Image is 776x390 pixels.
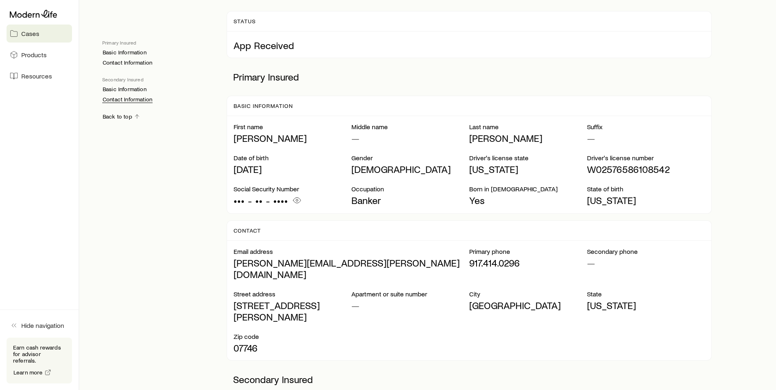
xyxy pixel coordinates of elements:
[469,257,587,269] p: 917.414.0296
[351,300,469,311] p: —
[587,300,705,311] p: [US_STATE]
[469,132,587,144] p: [PERSON_NAME]
[21,321,64,329] span: Hide navigation
[234,185,351,193] p: Social Security Number
[587,195,705,206] p: [US_STATE]
[7,316,72,334] button: Hide navigation
[351,132,469,144] p: —
[234,132,351,144] p: [PERSON_NAME]
[102,76,214,83] p: Secondary Insured
[351,185,469,193] p: Occupation
[102,59,153,66] a: Contact Information
[255,195,263,206] span: ••
[234,290,351,298] p: Street address
[227,65,711,89] p: Primary Insured
[587,154,705,162] p: Driver's license number
[21,72,52,80] span: Resources
[21,29,39,38] span: Cases
[351,123,469,131] p: Middle name
[102,96,153,103] a: Contact Information
[469,195,587,206] p: Yes
[234,40,704,51] p: App Received
[469,247,587,256] p: Primary phone
[469,185,587,193] p: Born in [DEMOGRAPHIC_DATA]
[234,195,245,206] span: •••
[234,227,261,234] p: Contact
[587,290,705,298] p: State
[7,338,72,383] div: Earn cash rewards for advisor referrals.Learn more
[234,103,292,109] p: Basic Information
[469,290,587,298] p: City
[266,195,270,206] span: -
[469,123,587,131] p: Last name
[7,46,72,64] a: Products
[234,164,351,175] p: [DATE]
[234,257,469,280] p: [PERSON_NAME][EMAIL_ADDRESS][PERSON_NAME][DOMAIN_NAME]
[351,154,469,162] p: Gender
[7,25,72,43] a: Cases
[587,164,705,175] p: W02576586108542
[248,195,252,206] span: -
[469,154,587,162] p: Driver's license state
[469,300,587,311] p: [GEOGRAPHIC_DATA]
[587,247,705,256] p: Secondary phone
[587,132,705,144] p: —
[351,290,469,298] p: Apartment or suite number
[102,113,141,121] a: Back to top
[234,332,351,341] p: Zip code
[13,344,65,364] p: Earn cash rewards for advisor referrals.
[234,18,256,25] p: Status
[102,86,147,93] a: Basic Information
[273,195,288,206] span: ••••
[102,39,214,46] p: Primary Insured
[469,164,587,175] p: [US_STATE]
[234,123,351,131] p: First name
[587,185,705,193] p: State of birth
[351,195,469,206] p: Banker
[351,164,469,175] p: [DEMOGRAPHIC_DATA]
[587,123,705,131] p: Suffix
[234,154,351,162] p: Date of birth
[7,67,72,85] a: Resources
[234,247,469,256] p: Email address
[102,49,147,56] a: Basic Information
[234,300,351,323] p: [STREET_ADDRESS][PERSON_NAME]
[587,257,705,269] p: —
[13,370,43,375] span: Learn more
[21,51,47,59] span: Products
[234,342,351,354] p: 07746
